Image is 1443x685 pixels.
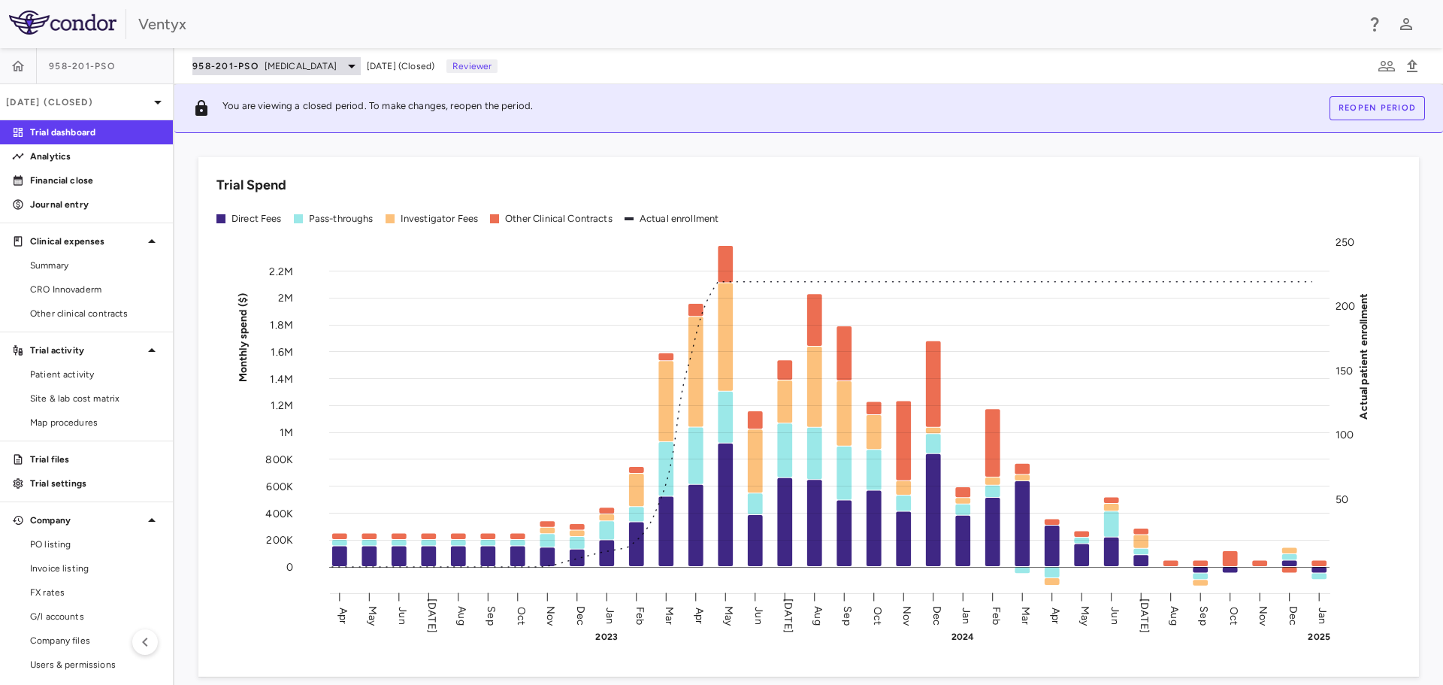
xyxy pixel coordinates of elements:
text: Jan [604,607,616,623]
img: logo-full-SnFGN8VE.png [9,11,116,35]
tspan: 800K [265,453,293,465]
p: Reviewer [446,59,498,73]
text: [DATE] [1138,599,1151,633]
text: Mar [663,606,676,624]
text: Aug [812,606,824,625]
span: PO listing [30,538,161,551]
p: [DATE] (Closed) [6,95,149,109]
text: Apr [693,607,706,623]
span: [DATE] (Closed) [367,59,434,73]
span: Site & lab cost matrix [30,392,161,405]
text: Oct [515,606,528,624]
div: Ventyx [138,13,1356,35]
text: Sep [485,606,498,625]
text: Apr [1049,607,1062,623]
text: Dec [930,605,943,625]
text: 2024 [951,632,975,642]
text: Nov [900,605,913,626]
text: 2023 [595,632,618,642]
tspan: 150 [1336,364,1353,377]
span: FX rates [30,586,161,599]
p: Clinical expenses [30,235,143,248]
tspan: 2M [278,292,293,305]
text: Jun [396,607,409,624]
text: Aug [1168,606,1181,625]
text: Feb [634,606,646,624]
span: Invoice listing [30,562,161,575]
text: May [1078,605,1091,626]
text: Aug [455,606,468,625]
h6: Trial Spend [216,175,286,195]
div: Other Clinical Contracts [505,212,613,226]
text: Oct [1227,606,1240,624]
span: Map procedures [30,416,161,429]
text: Apr [337,607,349,623]
div: Investigator Fees [401,212,479,226]
text: Oct [871,606,884,624]
span: Users & permissions [30,658,161,671]
tspan: 50 [1336,493,1348,505]
text: Nov [544,605,557,626]
text: 2025 [1308,632,1330,642]
text: Mar [1019,606,1032,624]
text: May [366,605,379,626]
text: [DATE] [782,599,794,633]
text: Sep [1197,606,1210,625]
tspan: Monthly spend ($) [237,292,250,382]
span: 958-201-PsO [49,60,115,72]
span: Patient activity [30,368,161,381]
span: Company files [30,634,161,647]
span: Summary [30,259,161,272]
tspan: 1.8M [270,319,293,332]
text: [DATE] [425,599,438,633]
tspan: 400K [265,507,293,520]
tspan: 2.2M [269,265,293,277]
text: Nov [1257,605,1269,626]
text: Jan [960,607,973,623]
tspan: Actual patient enrollment [1357,292,1370,419]
p: Company [30,514,143,527]
p: Analytics [30,150,161,163]
p: Trial settings [30,477,161,490]
tspan: 1.6M [271,345,293,358]
text: Jun [752,607,765,624]
div: Actual enrollment [640,212,719,226]
text: Dec [1287,605,1299,625]
tspan: 250 [1336,236,1354,249]
text: Sep [841,606,854,625]
tspan: 200 [1336,300,1355,313]
text: Jun [1109,607,1121,624]
p: Trial files [30,453,161,466]
text: May [722,605,735,626]
p: Trial dashboard [30,126,161,139]
tspan: 1M [280,426,293,439]
div: Pass-throughs [309,212,374,226]
div: Direct Fees [231,212,282,226]
span: CRO Innovaderm [30,283,161,296]
tspan: 600K [266,480,293,493]
text: Dec [574,605,587,625]
tspan: 1.4M [270,372,293,385]
tspan: 1.2M [271,399,293,412]
p: Financial close [30,174,161,187]
tspan: 0 [286,561,293,574]
p: Trial activity [30,344,143,357]
span: 958-201-PsO [192,60,259,72]
button: Reopen period [1330,96,1425,120]
span: Other clinical contracts [30,307,161,320]
span: G/l accounts [30,610,161,623]
span: [MEDICAL_DATA] [265,59,337,73]
text: Jan [1316,607,1329,623]
text: Feb [990,606,1003,624]
tspan: 200K [266,534,293,547]
p: Journal entry [30,198,161,211]
p: You are viewing a closed period. To make changes, reopen the period. [222,99,533,117]
tspan: 100 [1336,429,1354,441]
